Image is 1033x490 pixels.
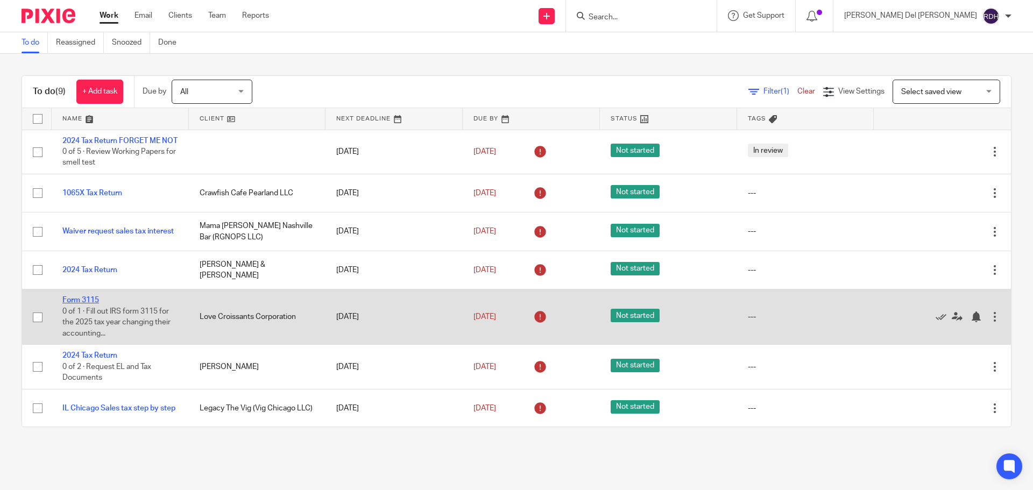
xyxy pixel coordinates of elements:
a: Clear [797,88,815,95]
td: Mama [PERSON_NAME] Nashville Bar (RGNOPS LLC) [189,212,326,251]
a: Mark as done [936,311,952,322]
img: Pixie [22,9,75,23]
img: svg%3E [982,8,1000,25]
span: Not started [611,185,660,198]
span: Get Support [743,12,784,19]
a: Work [100,10,118,21]
td: [DATE] [326,174,463,212]
a: + Add task [76,80,123,104]
span: Not started [611,224,660,237]
td: [DATE] [326,212,463,251]
a: Snoozed [112,32,150,53]
td: [PERSON_NAME] [189,345,326,389]
a: 1065X Tax Return [62,189,122,197]
a: Waiver request sales tax interest [62,228,174,235]
a: Reassigned [56,32,104,53]
span: [DATE] [473,363,496,371]
td: [DATE] [326,289,463,345]
td: [DATE] [326,389,463,427]
a: 2024 Tax Return [62,352,117,359]
div: --- [748,265,864,275]
div: --- [748,361,864,372]
span: [DATE] [473,313,496,321]
a: Email [135,10,152,21]
div: --- [748,311,864,322]
a: To do [22,32,48,53]
h1: To do [33,86,66,97]
span: Select saved view [901,88,961,96]
span: Filter [763,88,797,95]
span: [DATE] [473,266,496,274]
span: Not started [611,359,660,372]
span: Not started [611,144,660,157]
span: 0 of 5 · Review Working Papers for smell test [62,148,176,167]
span: 0 of 2 · Request EL and Tax Documents [62,363,151,382]
div: --- [748,403,864,414]
span: View Settings [838,88,885,95]
a: Reports [242,10,269,21]
div: --- [748,188,864,198]
span: (9) [55,87,66,96]
input: Search [588,13,684,23]
span: Tags [748,116,766,122]
td: Legacy The Vig (Vig Chicago LLC) [189,389,326,427]
td: [PERSON_NAME] & [PERSON_NAME] [189,251,326,289]
td: [DATE] [326,345,463,389]
td: [DATE] [326,130,463,174]
p: [PERSON_NAME] Del [PERSON_NAME] [844,10,977,21]
span: In review [748,144,788,157]
p: Due by [143,86,166,97]
a: 2024 Tax Return FORGET ME NOT [62,137,178,145]
div: --- [748,226,864,237]
span: 0 of 1 · Fill out IRS form 3115 for the 2025 tax year changing their accounting... [62,308,171,337]
a: Done [158,32,185,53]
a: IL Chicago Sales tax step by step [62,404,175,412]
span: [DATE] [473,404,496,412]
span: [DATE] [473,189,496,197]
td: Love Croissants Corporation [189,289,326,345]
a: Form 3115 [62,296,99,304]
span: Not started [611,309,660,322]
span: (1) [781,88,789,95]
span: All [180,88,188,96]
td: [DATE] [326,251,463,289]
a: Team [208,10,226,21]
span: Not started [611,400,660,414]
a: 2024 Tax Return [62,266,117,274]
span: [DATE] [473,148,496,155]
span: Not started [611,262,660,275]
td: Crawfish Cafe Pearland LLC [189,174,326,212]
span: [DATE] [473,228,496,235]
a: Clients [168,10,192,21]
